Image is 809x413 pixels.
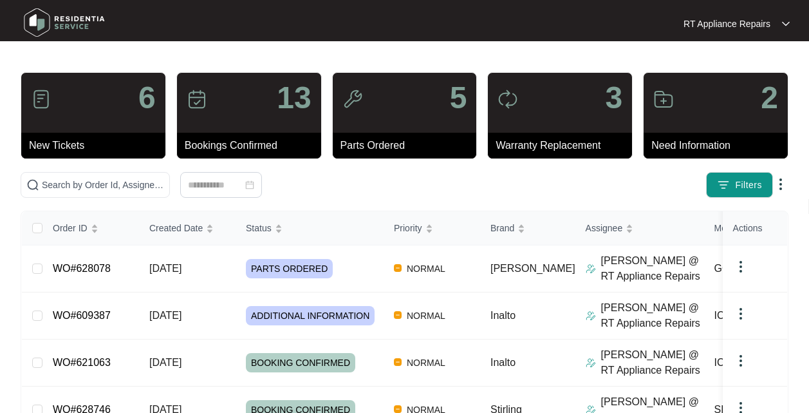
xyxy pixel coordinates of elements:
[53,310,111,321] a: WO#609387
[653,89,674,110] img: icon
[246,353,355,372] span: BOOKING CONFIRMED
[19,3,109,42] img: residentia service logo
[490,221,514,235] span: Brand
[31,89,51,110] img: icon
[149,310,181,321] span: [DATE]
[53,263,111,274] a: WO#628078
[42,211,139,245] th: Order ID
[480,211,575,245] th: Brand
[717,178,730,191] img: filter icon
[586,358,596,368] img: Assigner Icon
[733,353,749,369] img: dropdown arrow
[340,138,477,153] p: Parts Ordered
[246,221,272,235] span: Status
[782,21,790,27] img: dropdown arrow
[496,138,632,153] p: Warranty Replacement
[733,306,749,322] img: dropdown arrow
[402,355,451,370] span: NORMAL
[497,89,518,110] img: icon
[723,211,787,245] th: Actions
[601,347,704,378] p: [PERSON_NAME] @ RT Appliance Repairs
[149,263,181,274] span: [DATE]
[490,310,516,321] span: Inalto
[394,405,402,413] img: Vercel Logo
[394,358,402,366] img: Vercel Logo
[42,178,164,192] input: Search by Order Id, Assignee Name, Customer Name, Brand and Model
[490,263,575,274] span: [PERSON_NAME]
[402,308,451,323] span: NORMAL
[394,264,402,272] img: Vercel Logo
[733,259,749,274] img: dropdown arrow
[394,221,422,235] span: Priority
[450,82,467,113] p: 5
[586,311,596,321] img: Assigner Icon
[29,138,165,153] p: New Tickets
[402,261,451,276] span: NORMAL
[706,172,773,198] button: filter iconFilters
[53,357,111,368] a: WO#621063
[761,82,778,113] p: 2
[149,221,203,235] span: Created Date
[735,178,762,192] span: Filters
[605,82,622,113] p: 3
[575,211,704,245] th: Assignee
[139,211,236,245] th: Created Date
[384,211,480,245] th: Priority
[138,82,156,113] p: 6
[236,211,384,245] th: Status
[601,253,704,284] p: [PERSON_NAME] @ RT Appliance Repairs
[277,82,311,113] p: 13
[586,221,623,235] span: Assignee
[149,357,181,368] span: [DATE]
[246,259,333,278] span: PARTS ORDERED
[185,138,321,153] p: Bookings Confirmed
[714,221,739,235] span: Model
[342,89,363,110] img: icon
[490,357,516,368] span: Inalto
[586,264,596,274] img: Assigner Icon
[53,221,88,235] span: Order ID
[651,138,788,153] p: Need Information
[26,178,39,191] img: search-icon
[187,89,207,110] img: icon
[773,177,788,192] img: dropdown arrow
[601,300,704,331] p: [PERSON_NAME] @ RT Appliance Repairs
[683,17,770,30] p: RT Appliance Repairs
[394,311,402,319] img: Vercel Logo
[246,306,375,325] span: ADDITIONAL INFORMATION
